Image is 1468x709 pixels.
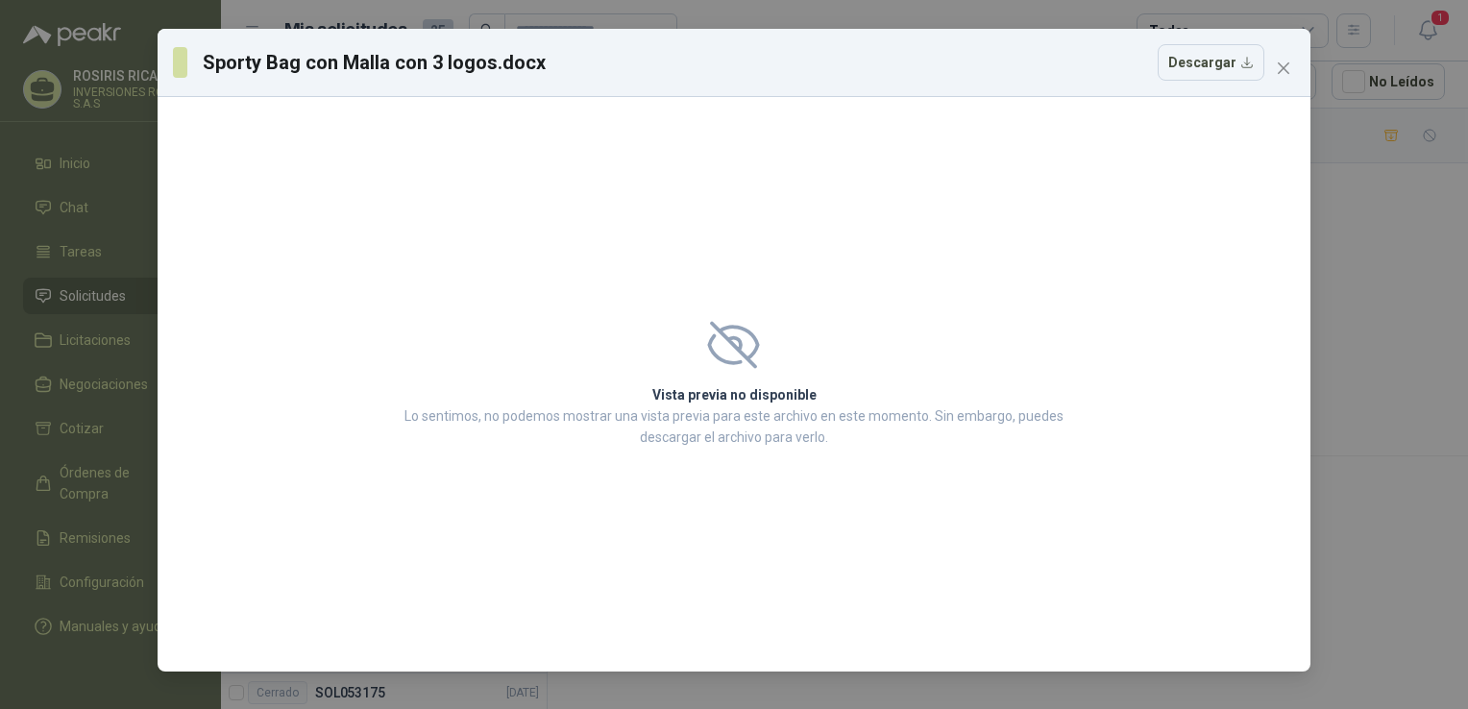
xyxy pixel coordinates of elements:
h3: Sporty Bag con Malla con 3 logos.docx [203,48,547,77]
button: Descargar [1158,44,1264,81]
p: Lo sentimos, no podemos mostrar una vista previa para este archivo en este momento. Sin embargo, ... [399,405,1069,448]
button: Close [1268,53,1299,84]
span: close [1276,61,1291,76]
h2: Vista previa no disponible [399,384,1069,405]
